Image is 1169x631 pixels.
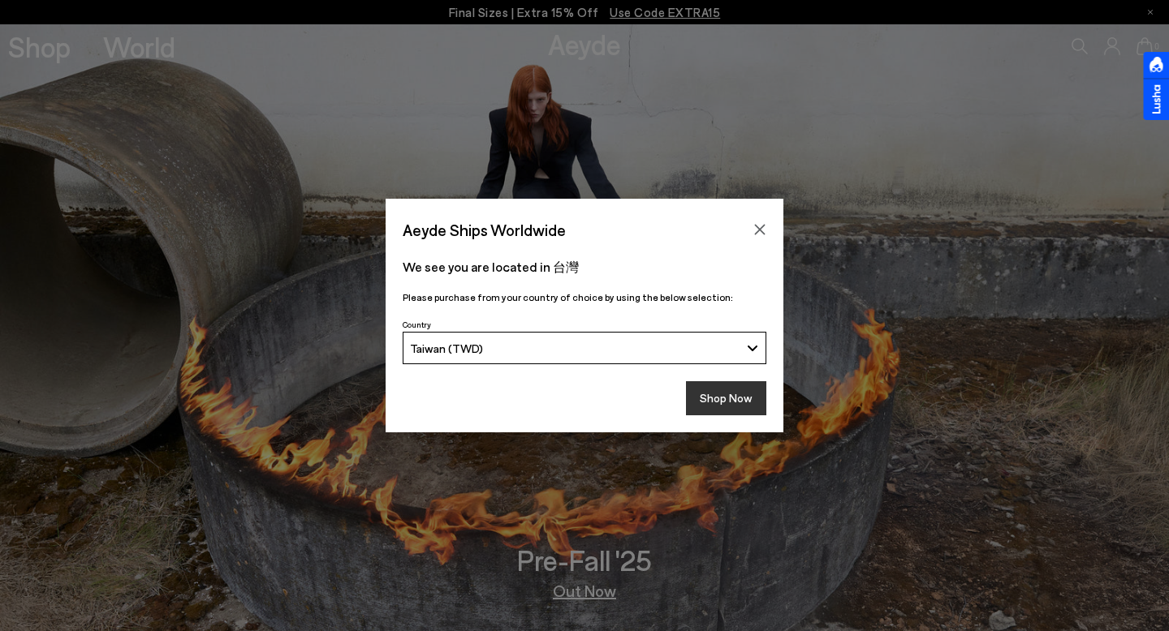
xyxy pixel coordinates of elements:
[686,381,766,415] button: Shop Now
[403,216,566,244] span: Aeyde Ships Worldwide
[403,320,431,329] span: Country
[403,257,766,277] p: We see you are located in 台灣
[403,290,766,305] p: Please purchase from your country of choice by using the below selection:
[748,217,772,242] button: Close
[410,341,483,355] span: Taiwan (TWD)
